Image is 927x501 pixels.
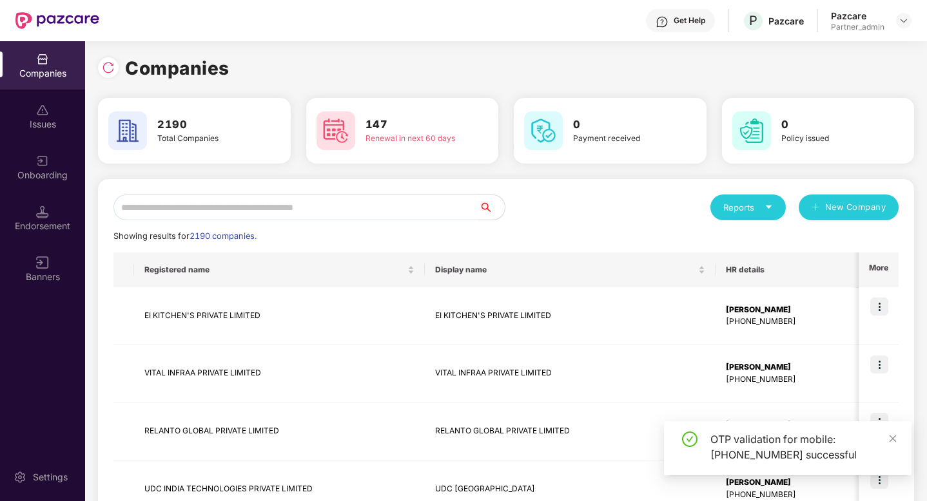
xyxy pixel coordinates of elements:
[831,10,884,22] div: Pazcare
[674,15,705,26] div: Get Help
[36,155,49,167] img: svg+xml;base64,PHN2ZyB3aWR0aD0iMjAiIGhlaWdodD0iMjAiIHZpZXdCb3g9IjAgMCAyMCAyMCIgZmlsbD0ibm9uZSIgeG...
[190,231,257,241] span: 2190 companies.
[573,117,669,133] h3: 0
[157,117,253,133] h3: 2190
[812,203,820,213] span: plus
[36,104,49,117] img: svg+xml;base64,PHN2ZyBpZD0iSXNzdWVzX2Rpc2FibGVkIiB4bWxucz0iaHR0cDovL3d3dy53My5vcmcvMjAwMC9zdmciIH...
[831,22,884,32] div: Partner_admin
[478,202,505,213] span: search
[425,345,716,403] td: VITAL INFRAA PRIVATE LIMITED
[726,304,858,316] div: [PERSON_NAME]
[36,205,49,218] img: svg+xml;base64,PHN2ZyB3aWR0aD0iMTQuNSIgaGVpZ2h0PSIxNC41IiB2aWV3Qm94PSIwIDAgMTYgMTYiIGZpbGw9Im5vbm...
[524,111,563,150] img: svg+xml;base64,PHN2ZyB4bWxucz0iaHR0cDovL3d3dy53My5vcmcvMjAwMC9zdmciIHdpZHRoPSI2MCIgaGVpZ2h0PSI2MC...
[726,489,858,501] div: [PHONE_NUMBER]
[781,117,877,133] h3: 0
[749,13,757,28] span: P
[716,252,868,287] th: HR details
[726,373,858,386] div: [PHONE_NUMBER]
[870,413,888,431] img: icon
[366,117,462,133] h3: 147
[29,471,72,484] div: Settings
[799,194,899,220] button: plusNew Company
[102,61,115,74] img: svg+xml;base64,PHN2ZyBpZD0iUmVsb2FkLTMyeDMyIiB4bWxucz0iaHR0cDovL3d3dy53My5vcmcvMjAwMC9zdmciIHdpZH...
[682,431,698,447] span: check-circle
[317,111,355,150] img: svg+xml;base64,PHN2ZyB4bWxucz0iaHR0cDovL3d3dy53My5vcmcvMjAwMC9zdmciIHdpZHRoPSI2MCIgaGVpZ2h0PSI2MC...
[425,287,716,345] td: EI KITCHEN'S PRIVATE LIMITED
[425,252,716,287] th: Display name
[726,419,858,431] div: [PERSON_NAME]
[14,471,26,484] img: svg+xml;base64,PHN2ZyBpZD0iU2V0dGluZy0yMHgyMCIgeG1sbnM9Imh0dHA6Ly93d3cudzMub3JnLzIwMDAvc3ZnIiB3aW...
[573,133,669,145] div: Payment received
[781,133,877,145] div: Policy issued
[870,298,888,316] img: icon
[765,203,773,211] span: caret-down
[134,287,425,345] td: EI KITCHEN'S PRIVATE LIMITED
[36,53,49,66] img: svg+xml;base64,PHN2ZyBpZD0iQ29tcGFuaWVzIiB4bWxucz0iaHR0cDovL3d3dy53My5vcmcvMjAwMC9zdmciIHdpZHRoPS...
[726,361,858,373] div: [PERSON_NAME]
[36,256,49,269] img: svg+xml;base64,PHN2ZyB3aWR0aD0iMTYiIGhlaWdodD0iMTYiIHZpZXdCb3g9IjAgMCAxNiAxNiIgZmlsbD0ibm9uZSIgeG...
[888,434,897,443] span: close
[125,54,229,82] h1: Companies
[656,15,668,28] img: svg+xml;base64,PHN2ZyBpZD0iSGVscC0zMngzMiIgeG1sbnM9Imh0dHA6Ly93d3cudzMub3JnLzIwMDAvc3ZnIiB3aWR0aD...
[870,355,888,373] img: icon
[366,133,462,145] div: Renewal in next 60 days
[723,201,773,214] div: Reports
[825,201,886,214] span: New Company
[113,231,257,241] span: Showing results for
[425,402,716,460] td: RELANTO GLOBAL PRIVATE LIMITED
[108,111,147,150] img: svg+xml;base64,PHN2ZyB4bWxucz0iaHR0cDovL3d3dy53My5vcmcvMjAwMC9zdmciIHdpZHRoPSI2MCIgaGVpZ2h0PSI2MC...
[134,252,425,287] th: Registered name
[899,15,909,26] img: svg+xml;base64,PHN2ZyBpZD0iRHJvcGRvd24tMzJ4MzIiIHhtbG5zPSJodHRwOi8vd3d3LnczLm9yZy8yMDAwL3N2ZyIgd2...
[144,265,405,275] span: Registered name
[726,316,858,328] div: [PHONE_NUMBER]
[435,265,696,275] span: Display name
[859,252,899,287] th: More
[157,133,253,145] div: Total Companies
[732,111,771,150] img: svg+xml;base64,PHN2ZyB4bWxucz0iaHR0cDovL3d3dy53My5vcmcvMjAwMC9zdmciIHdpZHRoPSI2MCIgaGVpZ2h0PSI2MC...
[134,345,425,403] td: VITAL INFRAA PRIVATE LIMITED
[134,402,425,460] td: RELANTO GLOBAL PRIVATE LIMITED
[768,15,804,27] div: Pazcare
[478,194,505,220] button: search
[710,431,896,462] div: OTP validation for mobile: [PHONE_NUMBER] successful
[15,12,99,29] img: New Pazcare Logo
